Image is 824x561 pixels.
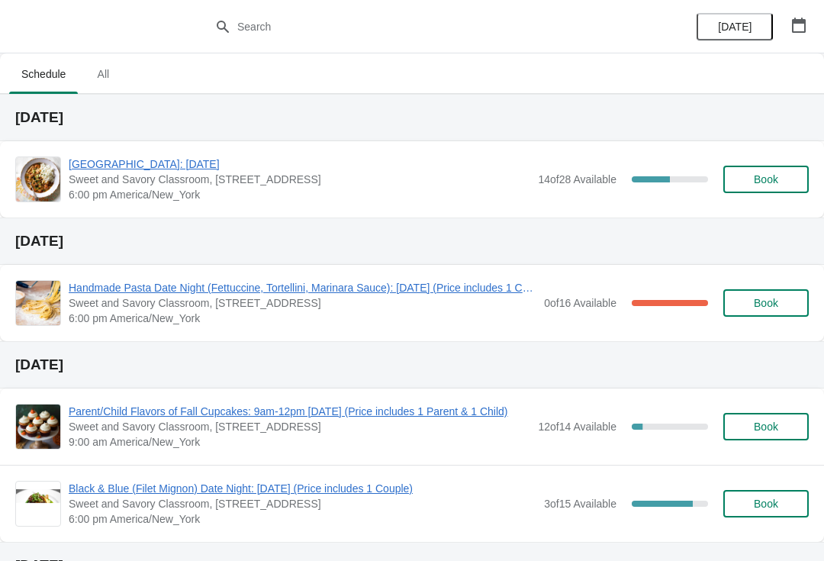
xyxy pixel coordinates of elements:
span: 6:00 pm America/New_York [69,511,536,527]
h2: [DATE] [15,357,809,372]
span: 12 of 14 Available [538,421,616,433]
span: Book [754,498,778,510]
img: New Orleans: Thursday, October 2nd | Sweet and Savory Classroom, 45 E Main St Ste 112, Chattanoog... [16,157,60,202]
button: Book [723,413,809,440]
span: Schedule [9,60,78,88]
span: Book [754,297,778,309]
span: Sweet and Savory Classroom, [STREET_ADDRESS] [69,295,536,311]
button: Book [723,166,809,193]
img: Handmade Pasta Date Night (Fettuccine, Tortellini, Marinara Sauce): Friday, October 3rd (Price in... [16,281,60,325]
span: Sweet and Savory Classroom, [STREET_ADDRESS] [69,419,530,434]
h2: [DATE] [15,110,809,125]
span: 9:00 am America/New_York [69,434,530,450]
h2: [DATE] [15,234,809,249]
span: 6:00 pm America/New_York [69,311,536,326]
img: Parent/Child Flavors of Fall Cupcakes: 9am-12pm Saturday, October 4th (Price includes 1 Parent & ... [16,405,60,449]
span: Book [754,421,778,433]
span: All [84,60,122,88]
span: Book [754,173,778,185]
span: 6:00 pm America/New_York [69,187,530,202]
button: [DATE] [697,13,773,40]
button: Book [723,490,809,517]
span: 3 of 15 Available [544,498,616,510]
span: [GEOGRAPHIC_DATA]: [DATE] [69,156,530,172]
span: Parent/Child Flavors of Fall Cupcakes: 9am-12pm [DATE] (Price includes 1 Parent & 1 Child) [69,404,530,419]
input: Search [237,13,618,40]
span: 0 of 16 Available [544,297,616,309]
span: Black & Blue (Filet Mignon) Date Night: [DATE] (Price includes 1 Couple) [69,481,536,496]
span: 14 of 28 Available [538,173,616,185]
span: Sweet and Savory Classroom, [STREET_ADDRESS] [69,172,530,187]
span: Sweet and Savory Classroom, [STREET_ADDRESS] [69,496,536,511]
span: [DATE] [718,21,752,33]
span: Handmade Pasta Date Night (Fettuccine, Tortellini, Marinara Sauce): [DATE] (Price includes 1 Couple) [69,280,536,295]
button: Book [723,289,809,317]
img: Black & Blue (Filet Mignon) Date Night: Saturday, October 4th (Price includes 1 Couple) | Sweet a... [16,489,60,518]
